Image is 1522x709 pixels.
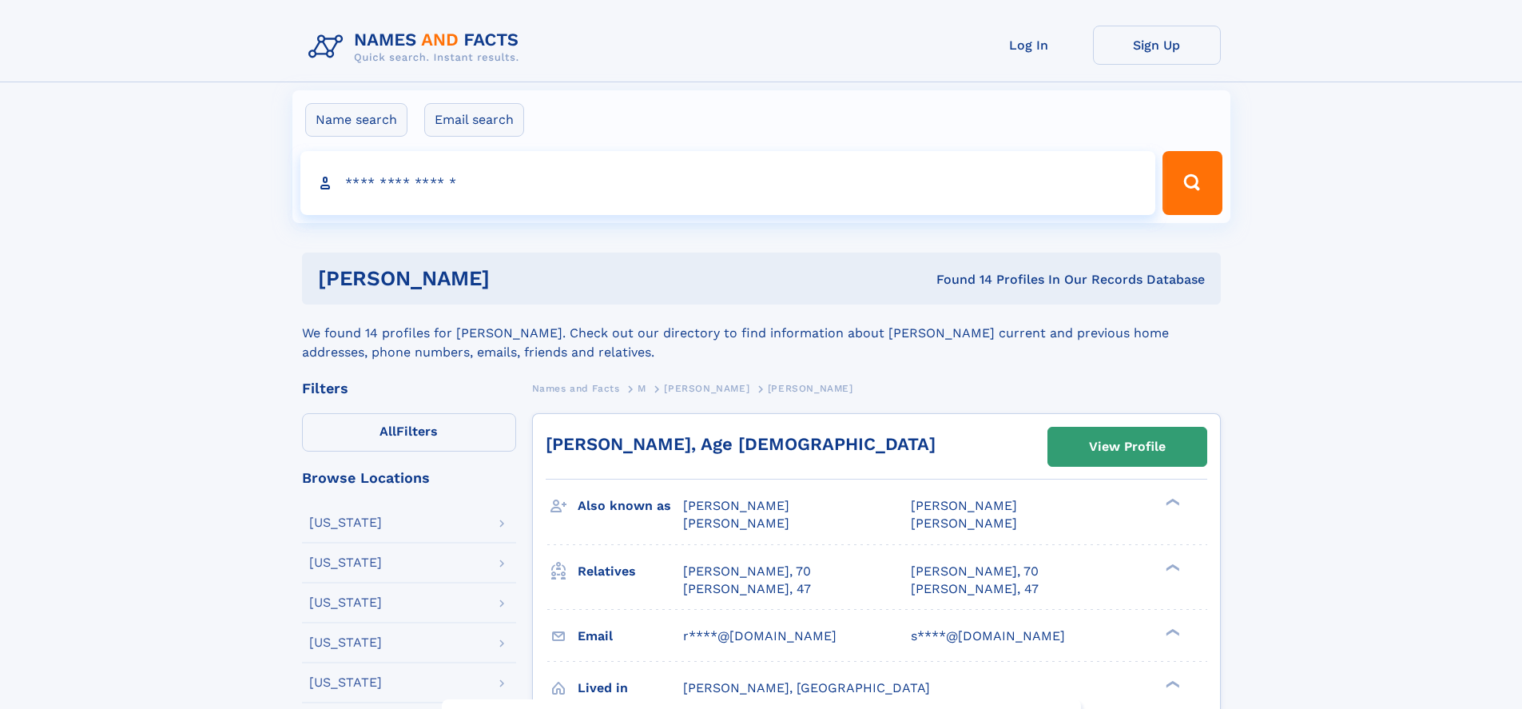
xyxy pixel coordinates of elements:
[302,471,516,485] div: Browse Locations
[380,424,396,439] span: All
[664,378,749,398] a: [PERSON_NAME]
[683,580,811,598] a: [PERSON_NAME], 47
[309,516,382,529] div: [US_STATE]
[305,103,407,137] label: Name search
[638,383,646,394] span: M
[309,596,382,609] div: [US_STATE]
[965,26,1093,65] a: Log In
[911,580,1039,598] a: [PERSON_NAME], 47
[1162,497,1181,508] div: ❯
[911,563,1039,580] a: [PERSON_NAME], 70
[683,498,789,513] span: [PERSON_NAME]
[713,271,1205,289] div: Found 14 Profiles In Our Records Database
[683,563,811,580] a: [PERSON_NAME], 70
[578,558,683,585] h3: Relatives
[309,556,382,569] div: [US_STATE]
[302,26,532,69] img: Logo Names and Facts
[1162,627,1181,637] div: ❯
[302,413,516,452] label: Filters
[546,434,936,454] a: [PERSON_NAME], Age [DEMOGRAPHIC_DATA]
[532,378,620,398] a: Names and Facts
[768,383,853,394] span: [PERSON_NAME]
[1162,151,1222,215] button: Search Button
[578,675,683,702] h3: Lived in
[911,516,1017,531] span: [PERSON_NAME]
[302,305,1221,362] div: We found 14 profiles for [PERSON_NAME]. Check out our directory to find information about [PERSON...
[302,381,516,396] div: Filters
[300,151,1156,215] input: search input
[664,383,749,394] span: [PERSON_NAME]
[911,498,1017,513] span: [PERSON_NAME]
[1089,428,1166,465] div: View Profile
[638,378,646,398] a: M
[578,492,683,520] h3: Also known as
[309,676,382,689] div: [US_STATE]
[309,636,382,649] div: [US_STATE]
[1162,562,1181,572] div: ❯
[683,680,930,695] span: [PERSON_NAME], [GEOGRAPHIC_DATA]
[318,269,713,289] h1: [PERSON_NAME]
[683,516,789,531] span: [PERSON_NAME]
[578,623,683,650] h3: Email
[1093,26,1221,65] a: Sign Up
[424,103,524,137] label: Email search
[1162,679,1181,689] div: ❯
[1048,428,1206,466] a: View Profile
